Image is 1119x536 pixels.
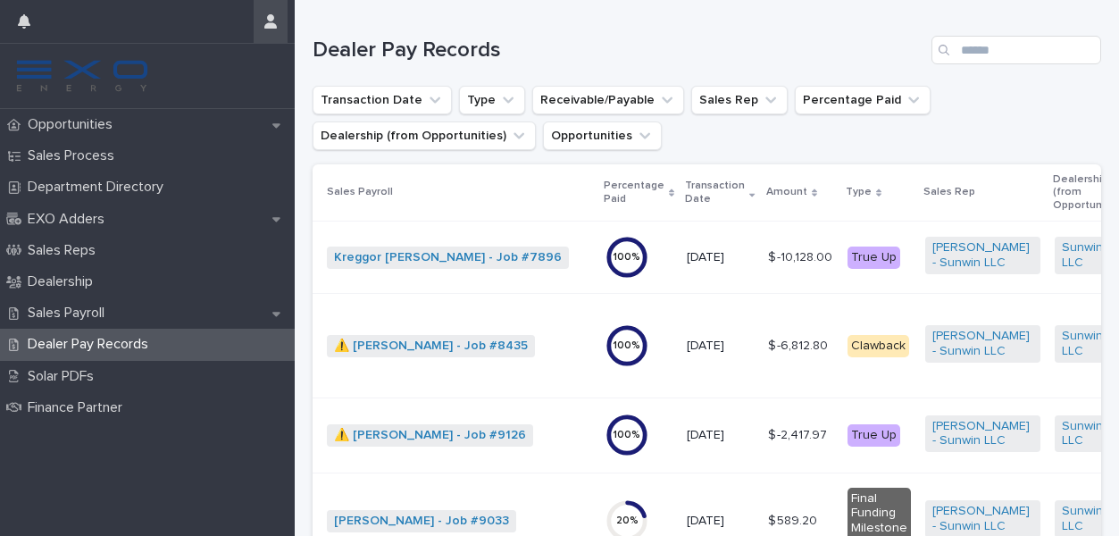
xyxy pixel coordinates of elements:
[932,419,1033,449] a: [PERSON_NAME] - Sunwin LLC
[768,510,821,529] p: $ 589.20
[543,121,662,150] button: Opportunities
[14,58,150,94] img: FKS5r6ZBThi8E5hshIGi
[21,242,110,259] p: Sales Reps
[605,251,648,264] div: 100 %
[327,182,393,202] p: Sales Payroll
[313,121,536,150] button: Dealership (from Opportunities)
[604,176,664,209] p: Percentage Paid
[846,182,872,202] p: Type
[687,428,753,443] p: [DATE]
[768,247,836,265] p: $ -10,128.00
[21,273,107,290] p: Dealership
[1062,240,1119,271] a: Sunwin LLC
[334,250,562,265] a: Kreggor [PERSON_NAME] - Job #7896
[605,339,648,352] div: 100 %
[334,514,509,529] a: [PERSON_NAME] - Job #9033
[605,515,648,527] div: 20 %
[313,38,924,63] h1: Dealer Pay Records
[21,399,137,416] p: Finance Partner
[21,368,108,385] p: Solar PDFs
[685,176,745,209] p: Transaction Date
[21,179,178,196] p: Department Directory
[21,147,129,164] p: Sales Process
[1062,329,1119,359] a: Sunwin LLC
[766,182,807,202] p: Amount
[768,335,831,354] p: $ -6,812.80
[21,116,127,133] p: Opportunities
[459,86,525,114] button: Type
[848,335,909,357] div: Clawback
[21,336,163,353] p: Dealer Pay Records
[532,86,684,114] button: Receivable/Payable
[932,240,1033,271] a: [PERSON_NAME] - Sunwin LLC
[687,250,753,265] p: [DATE]
[1062,504,1119,534] a: Sunwin LLC
[691,86,788,114] button: Sales Rep
[932,329,1033,359] a: [PERSON_NAME] - Sunwin LLC
[21,211,119,228] p: EXO Adders
[687,339,753,354] p: [DATE]
[768,424,831,443] p: $ -2,417.97
[931,36,1101,64] input: Search
[848,247,900,269] div: True Up
[923,182,975,202] p: Sales Rep
[334,339,528,354] a: ⚠️ [PERSON_NAME] - Job #8435
[932,504,1033,534] a: [PERSON_NAME] - Sunwin LLC
[848,424,900,447] div: True Up
[21,305,119,322] p: Sales Payroll
[334,428,526,443] a: ⚠️ [PERSON_NAME] - Job #9126
[605,429,648,441] div: 100 %
[1062,419,1119,449] a: Sunwin LLC
[313,86,452,114] button: Transaction Date
[795,86,931,114] button: Percentage Paid
[687,514,753,529] p: [DATE]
